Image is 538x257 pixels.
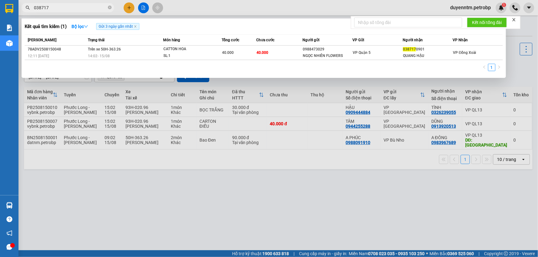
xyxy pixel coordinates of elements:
strong: Bộ lọc [72,24,88,29]
button: left [481,64,488,71]
img: logo-vxr [5,4,13,13]
img: warehouse-icon [6,40,13,46]
span: Trạng thái [88,38,105,42]
div: 78ADV2508150048 [28,46,86,53]
span: VP Gửi [353,38,364,42]
div: QUANG HẬU [403,53,452,59]
span: Người gửi [302,38,319,42]
span: 12:11 [DATE] [28,54,49,58]
div: SL: 1 [163,53,210,59]
span: VP Quận 5 [353,50,371,55]
span: VP Đồng Xoài [453,50,476,55]
span: Tổng cước [222,38,239,42]
span: question-circle [6,216,12,222]
span: Chưa cước [257,38,275,42]
span: notification [6,230,12,236]
span: Người nhận [403,38,423,42]
span: 40.000 [222,50,234,55]
span: 14:02 - 15/08 [88,54,110,58]
span: close-circle [108,6,112,9]
span: Món hàng [163,38,180,42]
li: Previous Page [481,64,488,71]
a: 1 [488,64,495,71]
span: down [84,24,88,29]
div: NGỌC NHIÊN FLOWERS [303,53,352,59]
span: close-circle [108,5,112,11]
button: right [495,64,503,71]
input: Nhập số tổng đài [354,18,462,27]
button: Kết nối tổng đài [467,18,507,27]
span: left [483,65,486,69]
img: solution-icon [6,25,13,31]
div: 0988473029 [303,46,352,53]
span: search [26,6,30,10]
span: 40.000 [257,50,269,55]
span: [PERSON_NAME] [28,38,56,42]
button: Bộ lọcdown [67,22,93,31]
span: close [134,25,137,28]
h3: Kết quả tìm kiếm ( 1 ) [25,23,67,30]
span: message [6,244,12,250]
span: Kết nối tổng đài [472,19,502,26]
div: CATTON HOA [163,46,210,53]
span: VP Nhận [453,38,468,42]
span: right [497,65,501,69]
div: 0901 [403,46,452,53]
input: Tìm tên, số ĐT hoặc mã đơn [34,4,107,11]
img: warehouse-icon [6,202,13,209]
span: Trên xe 50H-363.26 [88,47,121,51]
span: 038717 [403,47,416,51]
li: Next Page [495,64,503,71]
span: Gửi 3 ngày gần nhất [96,23,139,30]
span: close [512,18,516,22]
